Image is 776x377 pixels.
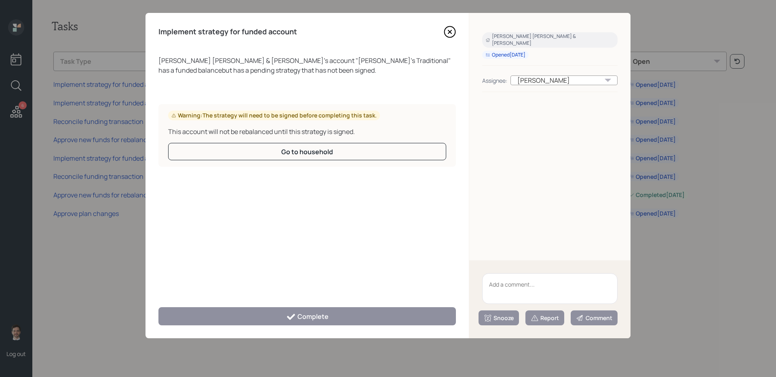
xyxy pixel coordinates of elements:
[484,314,514,322] div: Snooze
[525,310,564,325] button: Report
[510,75,618,85] div: [PERSON_NAME]
[171,111,377,119] div: Warning: The strategy will need to be signed before completing this task.
[286,312,329,322] div: Complete
[571,310,618,325] button: Comment
[576,314,612,322] div: Comment
[168,143,446,160] button: Go to household
[482,76,507,85] div: Assignee:
[479,310,519,325] button: Snooze
[485,52,525,59] div: Opened [DATE]
[158,307,456,325] button: Complete
[531,314,559,322] div: Report
[485,33,614,47] div: [PERSON_NAME] [PERSON_NAME] & [PERSON_NAME]
[281,147,333,156] div: Go to household
[168,127,446,136] div: This account will not be rebalanced until this strategy is signed.
[158,56,456,75] div: [PERSON_NAME] [PERSON_NAME] & [PERSON_NAME] 's account " [PERSON_NAME]'s Traditional " has a fund...
[158,27,297,36] h4: Implement strategy for funded account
